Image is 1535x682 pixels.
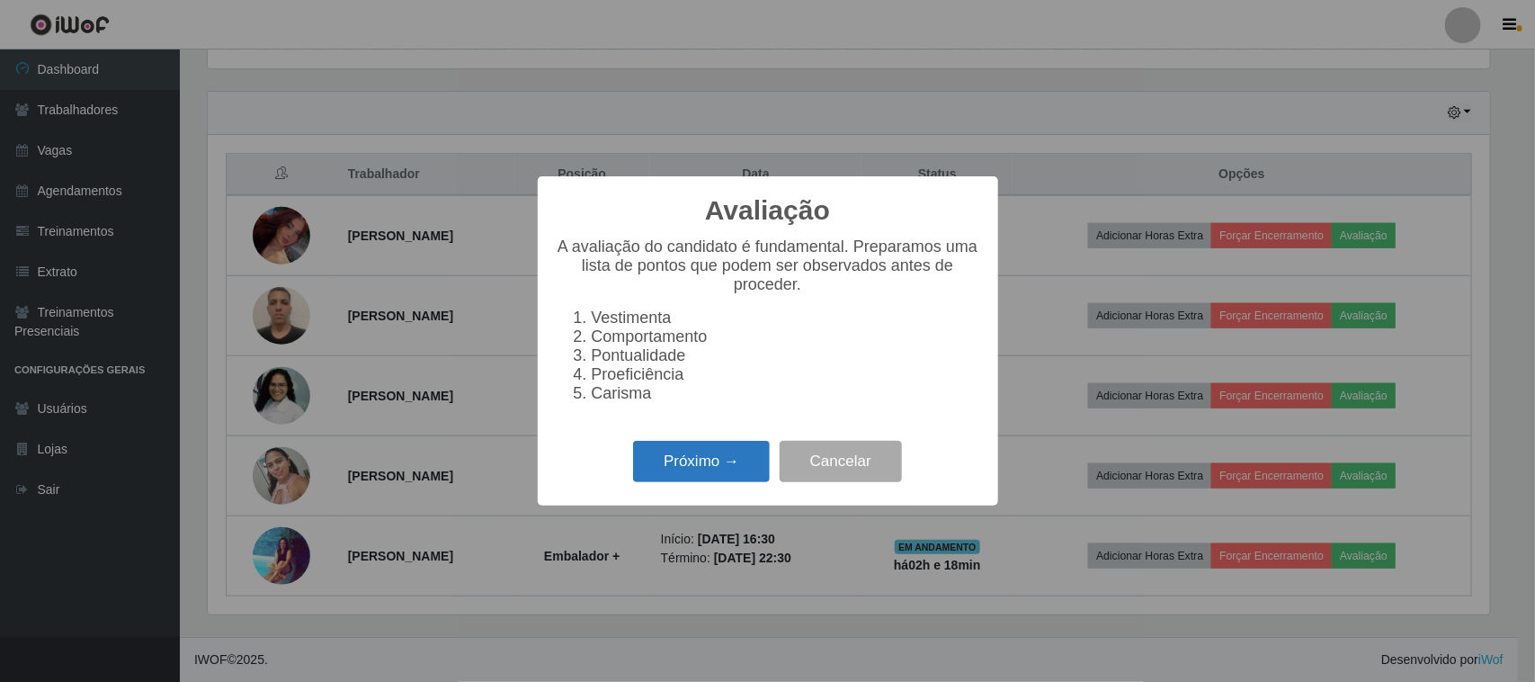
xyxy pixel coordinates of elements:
button: Próximo → [633,441,770,483]
h2: Avaliação [705,194,830,227]
li: Proeficiência [592,365,980,384]
button: Cancelar [780,441,902,483]
li: Pontualidade [592,346,980,365]
p: A avaliação do candidato é fundamental. Preparamos uma lista de pontos que podem ser observados a... [556,238,980,294]
li: Vestimenta [592,309,980,328]
li: Carisma [592,384,980,403]
li: Comportamento [592,328,980,346]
